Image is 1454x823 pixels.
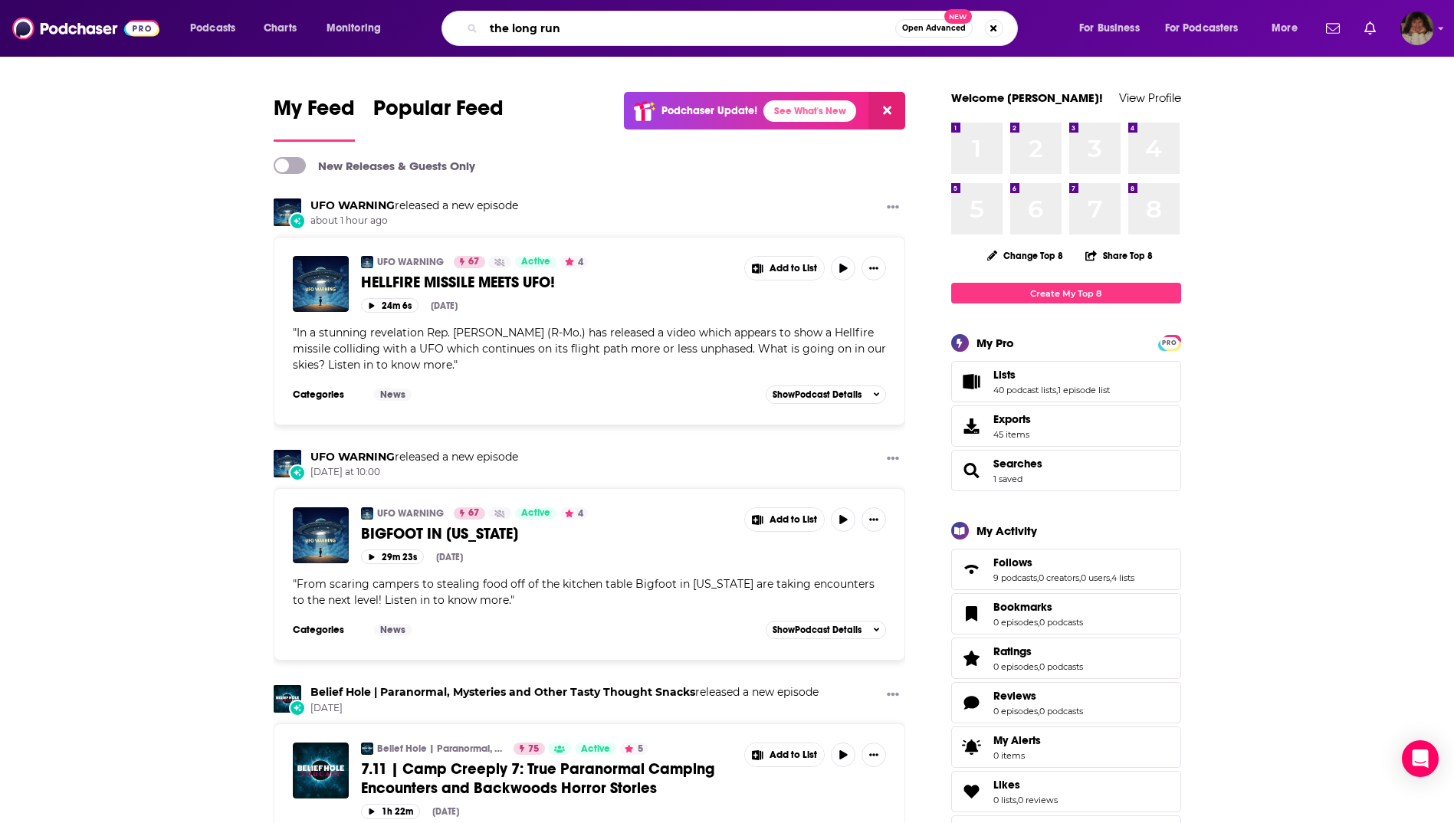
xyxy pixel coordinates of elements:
span: For Podcasters [1165,18,1239,39]
span: My Alerts [957,736,987,758]
div: New Episode [289,700,306,716]
a: 40 podcast lists [993,385,1056,395]
a: Show notifications dropdown [1320,15,1346,41]
button: open menu [179,16,255,41]
img: UFO WARNING [361,507,373,520]
span: Likes [951,771,1181,812]
a: BIGFOOT IN [US_STATE] [361,524,734,543]
img: Podchaser - Follow, Share and Rate Podcasts [12,14,159,43]
button: 5 [620,743,648,755]
span: Exports [993,412,1031,426]
span: , [1016,795,1018,805]
button: Show profile menu [1400,11,1434,45]
a: 0 reviews [1018,795,1058,805]
a: UFO WARNING [377,507,444,520]
a: 0 users [1081,572,1110,583]
button: 29m 23s [361,549,424,564]
span: Open Advanced [902,25,966,32]
span: Add to List [770,514,817,526]
span: Active [521,254,550,270]
p: Podchaser Update! [661,104,757,117]
span: HELLFIRE MISSILE MEETS UFO! [361,273,555,292]
a: Ratings [993,644,1083,658]
div: Search podcasts, credits, & more... [456,11,1032,46]
a: 1 episode list [1058,385,1110,395]
a: My Alerts [951,726,1181,768]
a: Create My Top 8 [951,283,1181,303]
img: HELLFIRE MISSILE MEETS UFO! [293,256,349,312]
button: Share Top 8 [1085,241,1154,271]
span: , [1110,572,1111,583]
img: UFO WARNING [274,198,301,226]
img: UFO WARNING [361,256,373,268]
a: Belief Hole | Paranormal, Mysteries and Other Tasty Thought Snacks [310,685,695,699]
a: See What's New [763,100,856,122]
span: Active [581,742,610,757]
a: PRO [1160,336,1179,348]
button: 1h 22m [361,804,420,818]
button: Show More Button [745,257,825,280]
span: 67 [468,254,479,270]
button: Show More Button [745,743,825,766]
span: [DATE] at 10:00 [310,466,518,479]
span: , [1038,706,1039,716]
button: open menu [1068,16,1159,41]
button: Show More Button [881,198,905,218]
a: Popular Feed [373,95,504,142]
div: [DATE] [432,806,459,817]
button: Show More Button [862,507,886,532]
span: Bookmarks [993,600,1052,614]
span: Likes [993,778,1020,792]
span: Charts [264,18,297,39]
a: Belief Hole | Paranormal, Mysteries and Other Tasty Thought Snacks [377,743,504,755]
button: open menu [1155,16,1261,41]
span: From scaring campers to stealing food off of the kitchen table Bigfoot in [US_STATE] are taking e... [293,577,875,607]
h3: Categories [293,389,362,401]
span: For Business [1079,18,1140,39]
a: Belief Hole | Paranormal, Mysteries and Other Tasty Thought Snacks [274,685,301,713]
span: Searches [993,457,1042,471]
span: My Alerts [993,733,1041,747]
img: UFO WARNING [274,450,301,477]
a: 75 [514,743,545,755]
span: Monitoring [327,18,381,39]
img: BIGFOOT IN NEW MEXICO [293,507,349,563]
h3: released a new episode [310,685,819,700]
a: View Profile [1119,90,1181,105]
span: 0 items [993,750,1041,761]
span: , [1038,617,1039,628]
a: 0 creators [1039,572,1079,583]
a: Follows [957,559,987,580]
span: More [1272,18,1298,39]
button: 4 [560,256,588,268]
a: News [374,624,412,636]
a: Reviews [993,689,1083,703]
img: 7.11 | Camp Creeply 7: True Paranormal Camping Encounters and Backwoods Horror Stories [293,743,349,798]
a: 7.11 | Camp Creeply 7: True Paranormal Camping Encounters and Backwoods Horror Stories [361,759,734,798]
a: 0 podcasts [1039,617,1083,628]
span: , [1056,385,1058,395]
input: Search podcasts, credits, & more... [484,16,895,41]
span: PRO [1160,337,1179,349]
a: Reviews [957,692,987,713]
a: Charts [254,16,306,41]
img: Belief Hole | Paranormal, Mysteries and Other Tasty Thought Snacks [361,743,373,755]
span: " " [293,577,875,607]
a: Exports [951,405,1181,447]
button: ShowPodcast Details [766,621,887,639]
button: Show More Button [862,743,886,767]
a: Bookmarks [957,603,987,625]
div: Open Intercom Messenger [1402,740,1439,777]
a: 0 podcasts [1039,661,1083,672]
div: New Episode [289,212,306,229]
span: Logged in as angelport [1400,11,1434,45]
span: Follows [951,549,1181,590]
a: Lists [993,368,1110,382]
button: 24m 6s [361,298,418,313]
